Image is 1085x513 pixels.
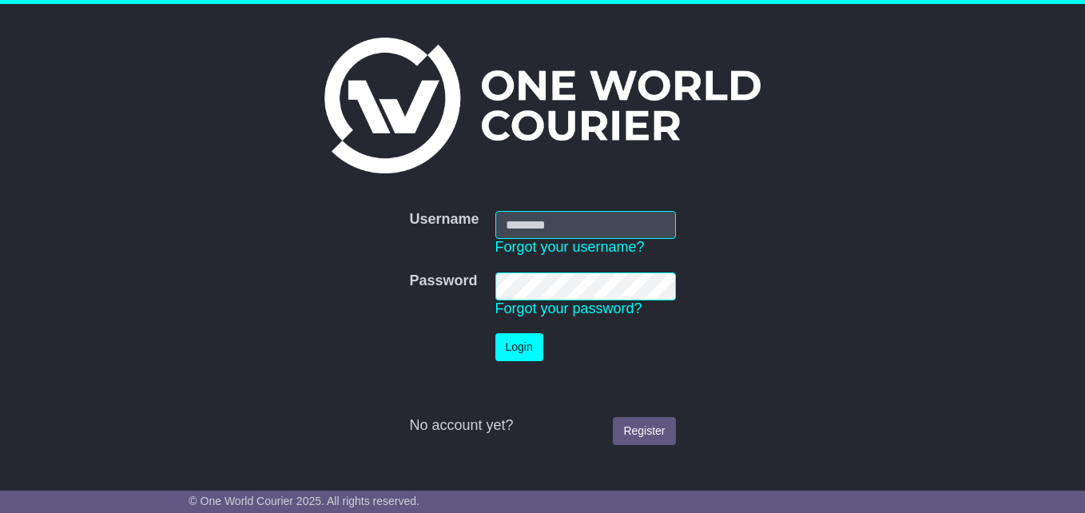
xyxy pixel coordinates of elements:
[409,417,675,435] div: No account yet?
[495,300,642,316] a: Forgot your password?
[189,495,419,507] span: © One World Courier 2025. All rights reserved.
[495,333,543,361] button: Login
[409,211,479,229] label: Username
[324,38,761,173] img: One World
[613,417,675,445] a: Register
[495,239,645,255] a: Forgot your username?
[409,272,477,290] label: Password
